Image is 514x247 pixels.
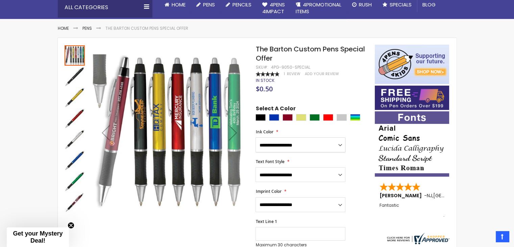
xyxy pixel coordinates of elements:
div: Fantastic [380,203,445,218]
span: Select A Color [255,105,295,114]
a: Add Your Review [304,71,339,76]
div: The Barton Custom Pens Special Offer [65,87,85,108]
span: The Barton Custom Pens Special Offer [255,44,365,63]
img: The Barton Custom Pens Special Offer [65,87,85,108]
div: The Barton Custom Pens Special Offer [65,150,85,171]
span: In stock [255,77,274,83]
span: Blog [422,1,436,8]
div: The Barton Custom Pens Special Offer [65,129,85,150]
div: Red [323,114,333,121]
span: Review [287,71,300,76]
a: 4pens.com certificate URL [385,240,449,246]
span: 1 [284,71,285,76]
img: The Barton Custom Pens Special Offer [65,192,85,212]
span: Specials [390,1,412,8]
a: Top [496,231,509,242]
span: 4Pens 4impact [262,1,285,15]
img: The Barton Custom Pens Special Offer [65,129,85,150]
span: Text Line 1 [255,219,277,224]
span: NJ [427,192,432,199]
div: Green [310,114,320,121]
div: The Barton Custom Pens Special Offer [65,108,85,129]
div: Availability [255,78,274,83]
span: - , [424,192,483,199]
img: 4pens 4 kids [375,45,449,84]
a: Home [58,25,69,31]
div: Burgundy [283,114,293,121]
img: The Barton Custom Pens Special Offer [65,108,85,129]
a: Pens [82,25,92,31]
li: The Barton Custom Pens Special Offer [105,26,188,31]
img: Free shipping on orders over $199 [375,86,449,110]
div: The Barton Custom Pens Special Offer [65,192,85,212]
span: $0.50 [255,84,272,93]
span: Pens [203,1,215,8]
img: The Barton Custom Pens Special Offer [92,54,246,209]
span: Text Font Style [255,159,284,164]
div: The Barton Custom Pens Special Offer [65,171,85,192]
span: [PERSON_NAME] [380,192,424,199]
div: Previous [92,45,119,220]
div: Gold [296,114,306,121]
span: Rush [359,1,372,8]
img: The Barton Custom Pens Special Offer [65,150,85,171]
img: font-personalization-examples [375,111,449,177]
div: Blue [269,114,279,121]
span: Get your Mystery Deal! [13,230,63,244]
span: Home [172,1,186,8]
strong: SKU [255,64,268,70]
div: Silver [337,114,347,121]
div: Get your Mystery Deal!Close teaser [7,227,69,247]
img: The Barton Custom Pens Special Offer [65,171,85,192]
span: [GEOGRAPHIC_DATA] [433,192,483,199]
span: 4PROMOTIONAL ITEMS [296,1,341,15]
a: 1 Review [284,71,301,76]
div: 4PG-9050-SPECIAL [271,65,310,70]
span: Imprint Color [255,188,281,194]
span: Ink Color [255,129,273,135]
div: Next [219,45,246,220]
div: Assorted [350,114,360,121]
button: Close teaser [68,222,74,229]
img: 4pens.com widget logo [385,233,449,244]
div: 100% [255,72,279,76]
div: Black [255,114,266,121]
img: The Barton Custom Pens Special Offer [65,66,85,87]
span: Pencils [232,1,251,8]
div: The Barton Custom Pens Special Offer [65,45,85,66]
